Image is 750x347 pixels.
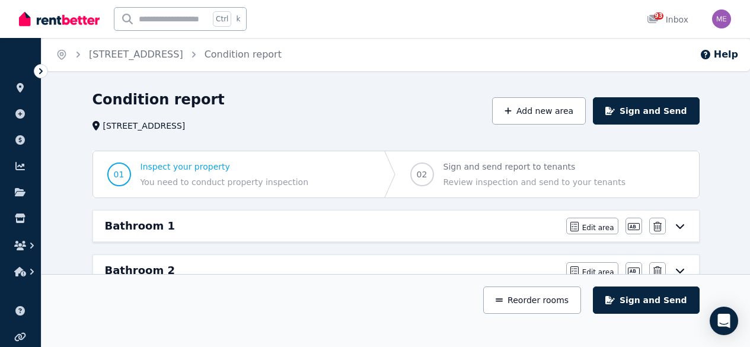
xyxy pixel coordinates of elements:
[92,151,700,198] nav: Progress
[141,176,309,188] span: You need to conduct property inspection
[105,218,175,234] h6: Bathroom 1
[141,161,309,173] span: Inspect your property
[105,262,175,279] h6: Bathroom 2
[654,12,663,20] span: 93
[593,97,699,125] button: Sign and Send
[582,223,614,233] span: Edit area
[712,9,731,28] img: Melinda Enriquez
[710,307,738,335] div: Open Intercom Messenger
[566,262,618,279] button: Edit area
[443,176,625,188] span: Review inspection and send to your tenants
[103,120,186,132] span: [STREET_ADDRESS]
[593,286,699,314] button: Sign and Send
[213,11,231,27] span: Ctrl
[566,218,618,234] button: Edit area
[443,161,625,173] span: Sign and send report to tenants
[492,97,586,125] button: Add new area
[92,90,225,109] h1: Condition report
[205,49,282,60] a: Condition report
[42,38,296,71] nav: Breadcrumb
[483,286,581,314] button: Reorder rooms
[417,168,427,180] span: 02
[19,10,100,28] img: RentBetter
[582,268,614,277] span: Edit area
[89,49,183,60] a: [STREET_ADDRESS]
[700,47,738,62] button: Help
[114,168,125,180] span: 01
[236,14,240,24] span: k
[647,14,688,26] div: Inbox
